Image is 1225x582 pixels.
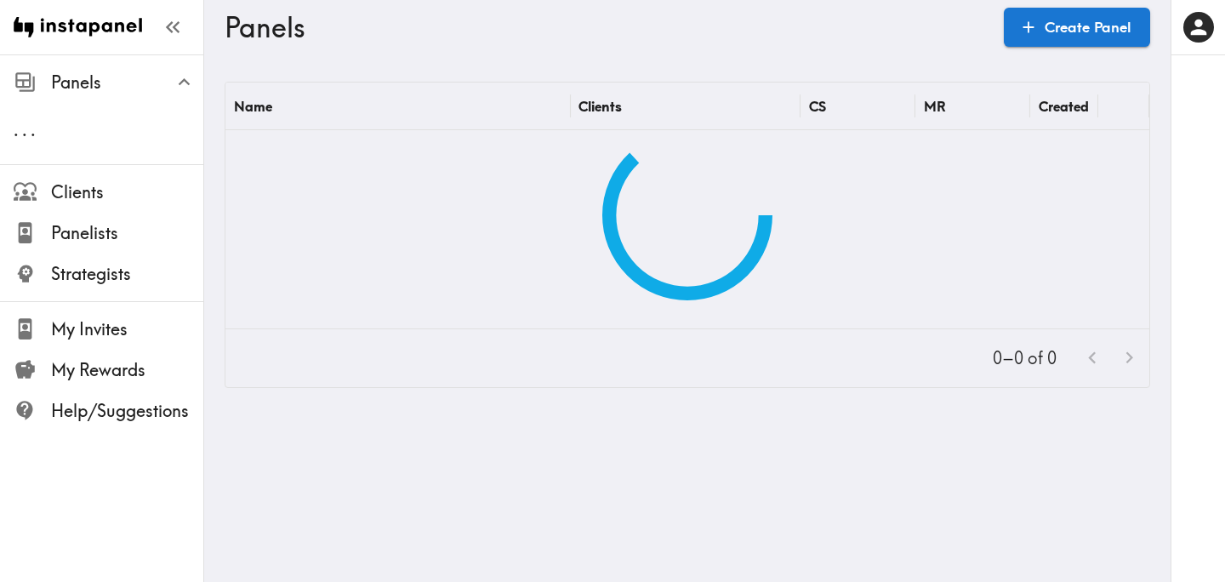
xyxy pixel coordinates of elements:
[809,98,826,115] div: CS
[993,346,1057,370] p: 0–0 of 0
[578,98,622,115] div: Clients
[22,119,27,140] span: .
[1004,8,1150,47] a: Create Panel
[51,221,203,245] span: Panelists
[225,11,990,43] h3: Panels
[51,180,203,204] span: Clients
[51,262,203,286] span: Strategists
[51,399,203,423] span: Help/Suggestions
[51,71,203,94] span: Panels
[51,317,203,341] span: My Invites
[14,119,19,140] span: .
[1039,98,1089,115] div: Created
[924,98,946,115] div: MR
[234,98,272,115] div: Name
[51,358,203,382] span: My Rewards
[31,119,36,140] span: .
